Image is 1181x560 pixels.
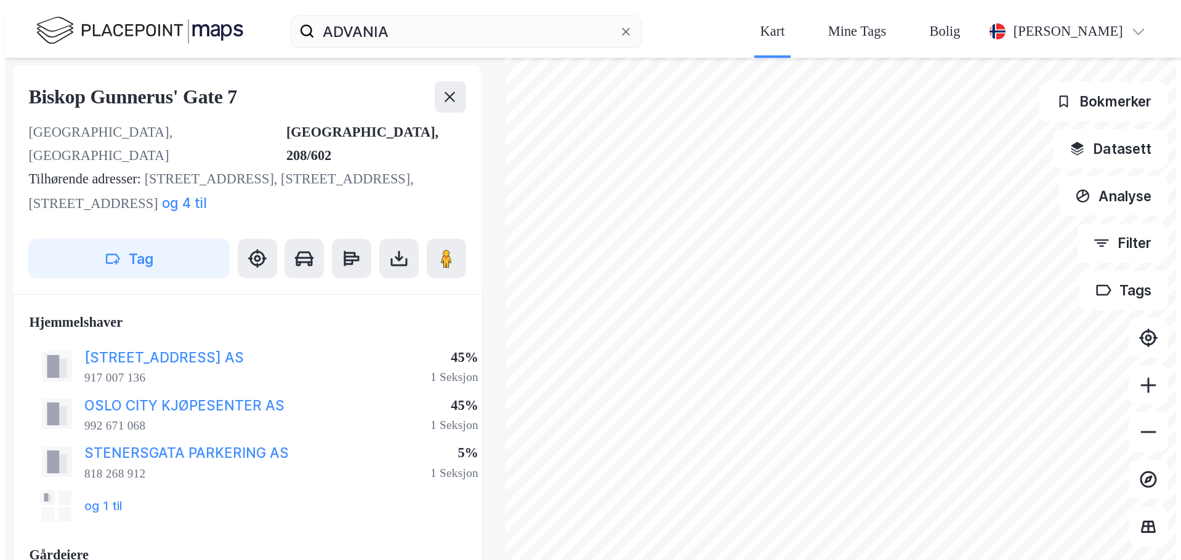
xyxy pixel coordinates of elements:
img: logo.f888ab2527a4732fd821a326f86c7f29.svg [36,14,243,49]
div: Mine Tags [828,20,886,43]
iframe: Chat Widget [1119,501,1181,560]
div: 5% [430,441,478,465]
div: Bolig [930,20,961,43]
div: [PERSON_NAME] [1014,20,1123,43]
button: Tag [28,239,229,278]
button: Analyse [1059,176,1169,215]
div: Hjemmelshaver [29,311,466,334]
div: 45% [430,346,478,369]
button: Tags [1079,271,1168,310]
button: Datasett [1053,129,1168,169]
input: Søk på adresse, matrikkel, gårdeiere, leietakere eller personer [315,12,618,51]
div: 1 Seksjon [430,369,478,385]
div: 818 268 912 [84,466,145,482]
div: 917 007 136 [84,370,145,386]
div: [STREET_ADDRESS], [STREET_ADDRESS], [STREET_ADDRESS] [28,167,450,215]
div: Kart [760,20,785,43]
div: 1 Seksjon [430,417,478,433]
span: Tilhørende adresser: [28,171,144,186]
div: 992 671 068 [84,418,145,434]
button: Filter [1078,223,1169,263]
button: Bokmerker [1039,82,1168,121]
div: 1 Seksjon [430,465,478,481]
div: 45% [430,394,478,417]
div: [GEOGRAPHIC_DATA], 208/602 [286,121,466,168]
div: [GEOGRAPHIC_DATA], [GEOGRAPHIC_DATA] [28,121,286,168]
div: Biskop Gunnerus' Gate 7 [28,81,241,113]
